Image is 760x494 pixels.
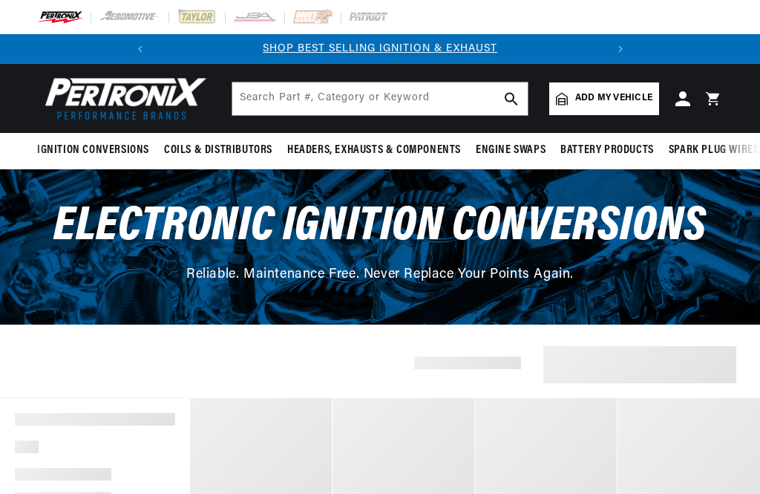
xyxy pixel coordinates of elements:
[232,82,528,115] input: Search Part #, Category or Keyword
[37,73,208,124] img: Pertronix
[495,82,528,115] button: search button
[669,143,759,158] span: Spark Plug Wires
[37,133,157,168] summary: Ignition Conversions
[263,43,497,54] a: SHOP BEST SELLING IGNITION & EXHAUST
[560,143,654,158] span: Battery Products
[575,91,652,105] span: Add my vehicle
[606,34,635,64] button: Translation missing: en.sections.announcements.next_announcement
[468,133,553,168] summary: Engine Swaps
[287,143,461,158] span: Headers, Exhausts & Components
[186,268,574,282] span: Reliable. Maintenance Free. Never Replace Your Points Again.
[553,133,661,168] summary: Battery Products
[157,133,280,168] summary: Coils & Distributors
[125,34,155,64] button: Translation missing: en.sections.announcements.previous_announcement
[280,133,468,168] summary: Headers, Exhausts & Components
[37,143,149,158] span: Ignition Conversions
[155,41,606,57] div: 1 of 2
[53,203,707,251] span: Electronic Ignition Conversions
[164,143,272,158] span: Coils & Distributors
[155,41,606,57] div: Announcement
[549,82,659,115] a: Add my vehicle
[476,143,546,158] span: Engine Swaps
